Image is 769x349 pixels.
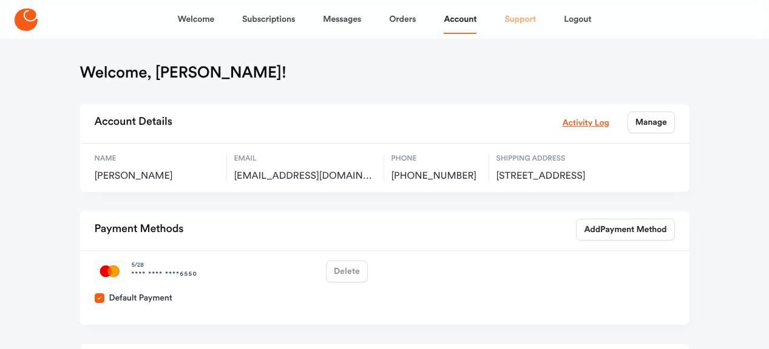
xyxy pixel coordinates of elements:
[600,224,666,236] span: Payment Method
[109,292,172,304] span: Default Payment
[628,111,675,133] a: Manage
[563,116,609,129] a: Activity Log
[95,219,184,241] h2: Payment Methods
[444,5,476,34] a: Account
[95,153,219,164] span: Name
[132,261,198,270] span: 5 / 28
[496,153,627,164] span: Shipping Address
[323,5,361,34] a: Messages
[576,219,674,241] a: AddPayment Method
[95,293,104,303] button: Default Payment
[242,5,295,34] a: Subscriptions
[564,5,591,34] a: Logout
[95,261,126,282] img: mastercard
[234,170,376,182] span: clintwalters@me.com
[389,5,416,34] a: Orders
[391,170,481,182] span: [PHONE_NUMBER]
[95,170,219,182] span: [PERSON_NAME]
[80,63,286,82] h1: Welcome, [PERSON_NAME]!
[504,5,536,34] a: Support
[234,153,376,164] span: Email
[496,170,627,182] span: 201 Old Frontier Ln., York, US, 17406
[178,5,214,34] a: Welcome
[95,111,172,133] h2: Account Details
[391,153,481,164] span: Phone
